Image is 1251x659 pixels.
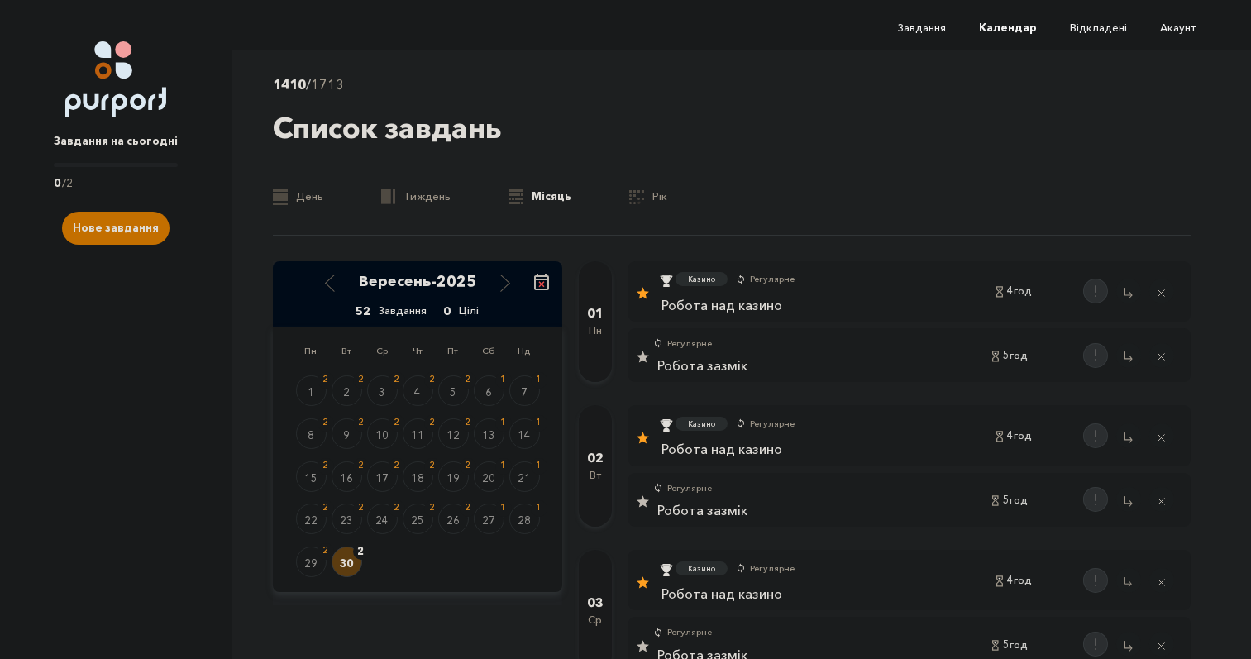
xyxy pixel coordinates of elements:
[297,556,326,572] div: 29
[587,594,604,613] span: 03
[992,637,1067,653] div: 5 год
[444,303,451,320] span: 0
[471,370,507,413] div: Sat Sep 06 2025
[329,455,365,498] div: Tue Sep 16 2025
[667,625,712,639] p: Регулярне
[341,345,351,356] abbr: Tuesday
[332,470,361,487] div: 16
[474,375,504,406] a: 61
[332,384,361,401] div: 2
[495,458,512,475] div: 1
[436,370,471,413] div: Fri Sep 05 2025
[474,418,504,449] a: 131
[657,298,795,313] p: Робота над казино
[332,427,361,444] div: 9
[460,458,476,475] div: 2
[297,427,326,444] div: 8
[1083,343,1108,368] button: Done task
[367,375,398,406] a: 32
[403,470,432,487] div: 18
[992,492,1067,509] div: 5 год
[736,272,795,286] a: Регулярне
[495,415,512,432] div: 1
[380,303,427,319] span: Завдання
[688,274,715,285] p: Казино
[62,191,170,245] a: Create new task
[367,418,398,449] a: 102
[495,500,512,517] div: 1
[273,107,502,150] p: Список завдань
[460,303,480,319] span: Цілі
[54,117,178,191] a: Завдання на сьогодні0/2
[460,372,476,389] div: 2
[294,370,329,413] div: Mon Sep 01 2025
[509,418,540,449] a: 141
[400,455,436,498] div: Thu Sep 18 2025
[996,283,1071,299] div: 4 год
[589,612,603,628] span: Ср
[587,304,604,323] span: 01
[367,461,398,492] a: 172
[438,418,469,449] a: 122
[400,498,436,541] div: Thu Sep 25 2025
[1083,487,1108,512] button: Done task
[296,418,327,449] a: 82
[589,322,602,339] span: Пн
[507,498,542,541] div: Sun Sep 28 2025
[529,270,554,291] button: Show calendar
[653,625,712,639] a: Регулярне
[332,504,362,534] a: 232
[297,470,326,487] div: 15
[62,175,66,192] p: /
[438,504,469,534] a: 262
[1037,21,1127,34] a: Відкладені
[403,461,433,492] a: 182
[381,189,451,205] a: Тиждень
[438,461,469,492] a: 192
[65,41,166,117] img: Logo icon
[424,415,441,432] div: 2
[389,458,405,475] div: 2
[1149,423,1174,448] button: Remove task
[403,427,432,444] div: 11
[657,442,795,457] a: Робота над казино
[979,21,1037,34] span: Календар
[1149,343,1174,368] button: Remove task
[329,370,365,413] div: Tue Sep 02 2025
[587,449,604,468] span: 02
[471,455,507,498] div: Sat Sep 20 2025
[439,470,468,487] div: 19
[353,543,370,560] div: 2
[750,417,795,431] p: Регулярне
[474,461,504,492] a: 201
[653,503,752,518] p: Робота зазмік
[1116,487,1141,512] button: Close popup
[531,500,547,517] div: 1
[657,413,736,433] a: Казино
[475,470,504,487] div: 20
[667,337,712,351] p: Регулярне
[62,212,170,245] button: Create new task
[507,455,542,498] div: Sun Sep 21 2025
[306,76,311,93] span: /
[475,384,504,401] div: 6
[332,513,361,529] div: 23
[365,413,400,456] div: Wed Sep 10 2025
[475,427,504,444] div: 13
[629,189,667,205] a: Рік
[590,467,601,484] span: Вт
[474,504,504,534] a: 271
[365,455,400,498] div: Wed Sep 17 2025
[448,345,459,356] abbr: Friday
[509,461,540,492] a: 211
[273,189,323,205] a: День
[688,563,715,575] p: Казино
[510,513,539,529] div: 28
[471,413,507,456] div: Sat Sep 13 2025
[750,561,795,575] p: Регулярне
[413,345,423,356] abbr: Thursday
[368,470,397,487] div: 17
[73,221,159,234] span: Нове завдання
[439,384,468,401] div: 5
[296,461,327,492] a: 152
